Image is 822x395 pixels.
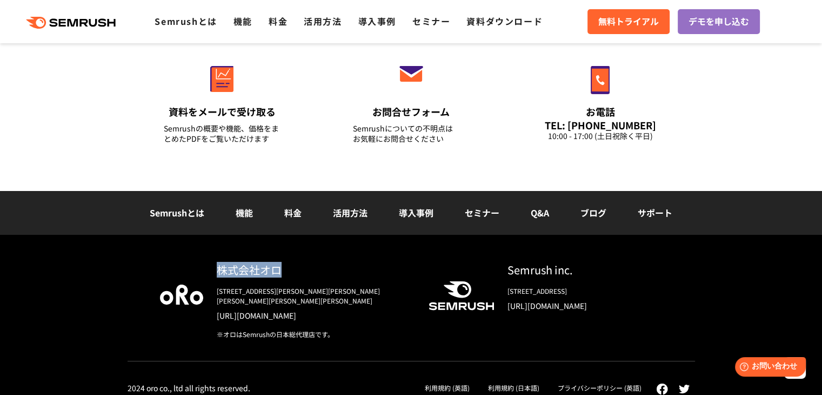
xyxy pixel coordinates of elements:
a: 活用方法 [333,206,367,219]
a: 料金 [269,15,288,28]
a: セミナー [465,206,499,219]
a: セミナー [412,15,450,28]
iframe: Help widget launcher [726,353,810,383]
a: プライバシーポリシー (英語) [558,383,641,392]
a: 機能 [236,206,253,219]
a: Semrushとは [150,206,204,219]
a: デモを申し込む [678,9,760,34]
span: 無料トライアル [598,15,659,29]
a: 利用規約 (英語) [425,383,470,392]
a: Semrushとは [155,15,217,28]
div: 資料をメールで受け取る [164,105,280,119]
a: 利用規約 (日本語) [488,383,539,392]
a: ブログ [580,206,606,219]
div: お問合せフォーム [353,105,470,119]
a: 資料ダウンロード [466,15,543,28]
div: Semrushについての不明点は お気軽にお問合せください [353,123,470,144]
a: 無料トライアル [587,9,670,34]
span: デモを申し込む [689,15,749,29]
div: 10:00 - 17:00 (土日祝除く平日) [542,131,659,141]
img: oro company [160,285,203,304]
div: 株式会社オロ [217,262,411,278]
div: Semrush inc. [507,262,663,278]
div: [STREET_ADDRESS] [507,286,663,296]
div: 2024 oro co., ltd all rights reserved. [128,383,250,393]
a: [URL][DOMAIN_NAME] [507,300,663,311]
a: 導入事例 [358,15,396,28]
img: facebook [656,383,668,395]
div: [STREET_ADDRESS][PERSON_NAME][PERSON_NAME][PERSON_NAME][PERSON_NAME][PERSON_NAME] [217,286,411,306]
img: twitter [679,385,690,393]
a: サポート [638,206,672,219]
a: お問合せフォーム Semrushについての不明点はお気軽にお問合せください [330,43,492,157]
div: TEL: [PHONE_NUMBER] [542,119,659,131]
a: [URL][DOMAIN_NAME] [217,310,411,321]
div: ※オロはSemrushの日本総代理店です。 [217,330,411,339]
a: 料金 [284,206,302,219]
div: Semrushの概要や機能、価格をまとめたPDFをご覧いただけます [164,123,280,144]
a: 機能 [233,15,252,28]
div: お電話 [542,105,659,119]
a: 導入事例 [399,206,433,219]
a: 資料をメールで受け取る Semrushの概要や機能、価格をまとめたPDFをご覧いただけます [141,43,303,157]
a: 活用方法 [304,15,342,28]
a: Q&A [531,206,549,219]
